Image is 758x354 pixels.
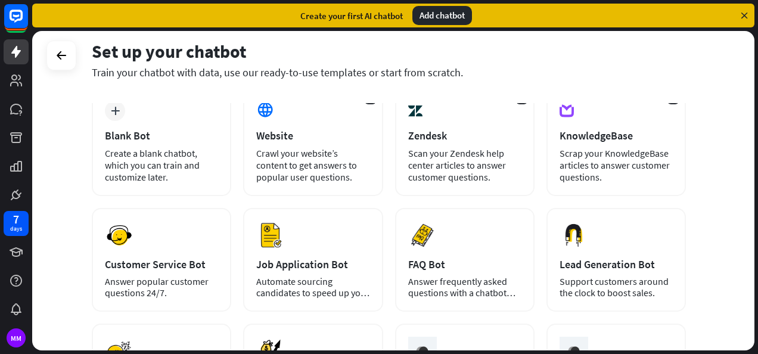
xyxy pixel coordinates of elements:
div: Create a blank chatbot, which you can train and customize later. [105,147,218,183]
div: Zendesk [408,129,521,142]
div: Lead Generation Bot [560,257,673,271]
div: Scan your Zendesk help center articles to answer customer questions. [408,147,521,183]
div: Support customers around the clock to boost sales. [560,276,673,299]
div: Train your chatbot with data, use our ready-to-use templates or start from scratch. [92,66,686,79]
div: Crawl your website’s content to get answers to popular user questions. [256,147,369,183]
div: Add chatbot [412,6,472,25]
div: 7 [13,214,19,225]
div: MM [7,328,26,347]
div: Answer popular customer questions 24/7. [105,276,218,299]
div: Website [256,129,369,142]
div: days [10,225,22,233]
div: Answer frequently asked questions with a chatbot and save your time. [408,276,521,299]
a: 7 days [4,211,29,236]
div: Job Application Bot [256,257,369,271]
div: Create your first AI chatbot [300,10,403,21]
button: Open LiveChat chat widget [10,5,45,41]
div: Set up your chatbot [92,40,686,63]
div: Automate sourcing candidates to speed up your hiring process. [256,276,369,299]
div: Blank Bot [105,129,218,142]
div: Scrap your KnowledgeBase articles to answer customer questions. [560,147,673,183]
div: FAQ Bot [408,257,521,271]
i: plus [111,107,120,115]
div: Customer Service Bot [105,257,218,271]
div: KnowledgeBase [560,129,673,142]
